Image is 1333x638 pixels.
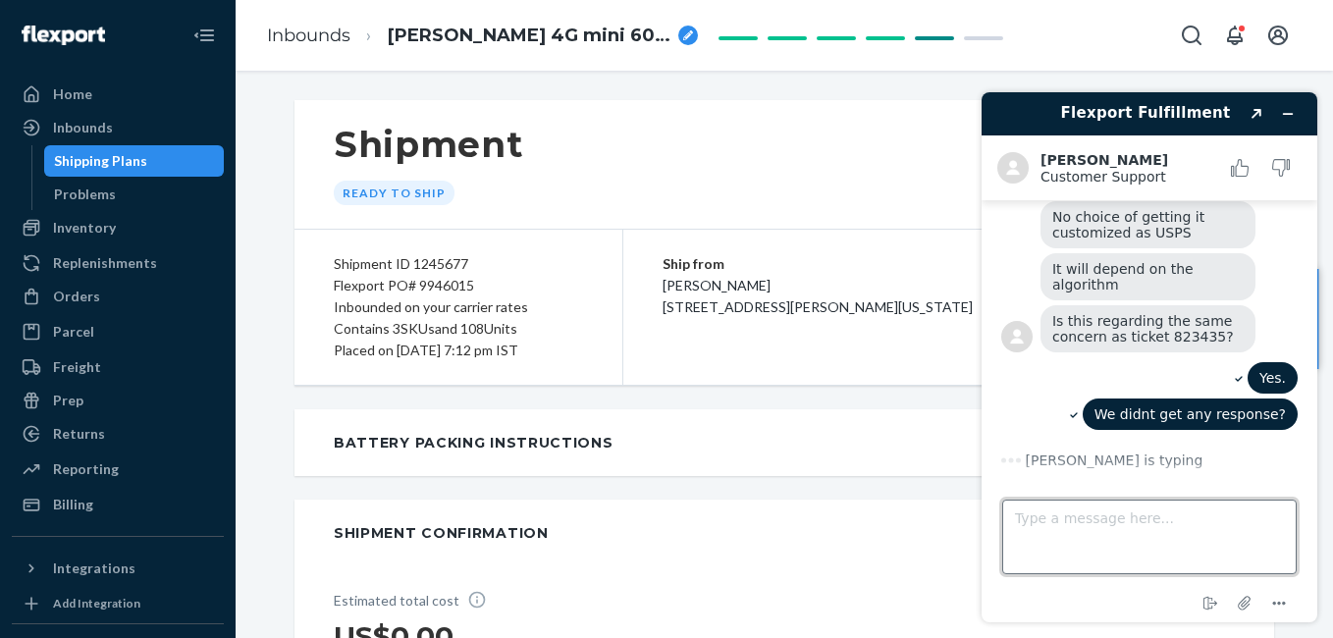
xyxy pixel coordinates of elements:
div: Billing [53,495,93,514]
div: Inbounds [53,118,113,137]
button: Integrations [12,553,224,584]
div: Placed on [DATE] 7:12 pm IST [334,340,583,361]
a: Returns [12,418,224,450]
div: Inbounded on your carrier rates [334,296,583,318]
a: Problems [44,179,225,210]
div: Problems [54,185,116,204]
span: [PERSON_NAME] [STREET_ADDRESS][PERSON_NAME][US_STATE] [663,277,973,315]
a: Home [12,79,224,110]
a: Freight [12,351,224,383]
a: Reporting [12,453,224,485]
a: Billing [12,489,224,520]
div: Parcel [53,322,94,342]
div: Integrations [53,558,135,578]
a: Replenishments [12,247,224,279]
button: Close Navigation [185,16,224,55]
p: Estimated total cost [334,590,501,611]
button: Open notifications [1215,16,1254,55]
button: Open account menu [1258,16,1298,55]
a: Shipping Plans [44,145,225,177]
button: Open Search Box [1172,16,1211,55]
a: Prep [12,385,224,416]
div: Shipment ID 1245677 [334,253,583,275]
span: Vaishali 4G mini 60 4G 8 Rv mini 40 [388,24,670,49]
div: Reporting [53,459,119,479]
div: Inventory [53,218,116,238]
div: Prep [53,391,83,410]
span: Chat [43,14,83,31]
img: Flexport logo [22,26,105,45]
div: Home [53,84,92,104]
a: Parcel [12,316,224,347]
h1: Shipment [334,124,523,165]
div: Contains 3 SKUs and 108 Units [334,318,583,340]
a: Inventory [12,212,224,243]
div: Replenishments [53,253,157,273]
div: Shipping Plans [54,151,147,171]
div: Orders [53,287,100,306]
p: Ship from [663,253,1040,275]
div: Flexport PO# 9946015 [334,275,583,296]
div: Freight [53,357,101,377]
a: Inbounds [12,112,224,143]
iframe: Find more information here [966,77,1333,638]
ol: breadcrumbs [251,7,714,65]
div: Shipment Confirmation [334,523,549,543]
div: Add Integration [53,595,140,611]
a: Add Integration [12,592,224,615]
a: Inbounds [267,25,350,46]
div: Ready to ship [334,181,454,205]
a: Orders [12,281,224,312]
div: Returns [53,424,105,444]
div: Battery Packing Instructions [334,433,613,452]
